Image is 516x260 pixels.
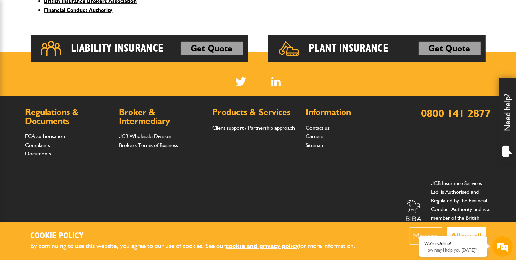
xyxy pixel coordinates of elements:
a: Complaints [25,142,50,148]
a: Get Quote [419,42,481,55]
button: Manage [410,227,442,245]
h2: Regulations & Documents [25,108,112,125]
div: Need help? [499,78,516,163]
a: Sitemap [306,142,323,148]
h2: Broker & Intermediary [119,108,206,125]
a: 0800 141 2877 [421,107,491,120]
a: Financial Conduct Authority [44,7,113,13]
img: Linked In [271,77,281,86]
div: We're Online! [424,241,482,246]
a: Careers [306,133,323,140]
a: cookie and privacy policy [226,242,299,250]
a: LinkedIn [271,77,281,86]
a: JCB Wholesale Division [119,133,171,140]
p: JCB Insurance Services Ltd. is Authorised and Regulated by the Financial Conduct Authority and is... [431,179,491,240]
img: Twitter [235,77,246,86]
h2: Products & Services [212,108,299,117]
h2: Information [306,108,392,117]
p: How may I help you today? [424,247,482,253]
h2: Cookie Policy [31,231,367,241]
a: Brokers Terms of Business [119,142,178,148]
button: Allow all [447,227,486,245]
a: Client support / Partnership approach [212,125,295,131]
a: Get Quote [181,42,243,55]
h2: Liability Insurance [71,42,164,55]
a: Documents [25,150,51,157]
p: By continuing to use this website, you agree to our use of cookies. See our for more information. [31,241,367,252]
a: Contact us [306,125,330,131]
h2: Plant Insurance [309,42,389,55]
a: FCA authorisation [25,133,65,140]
